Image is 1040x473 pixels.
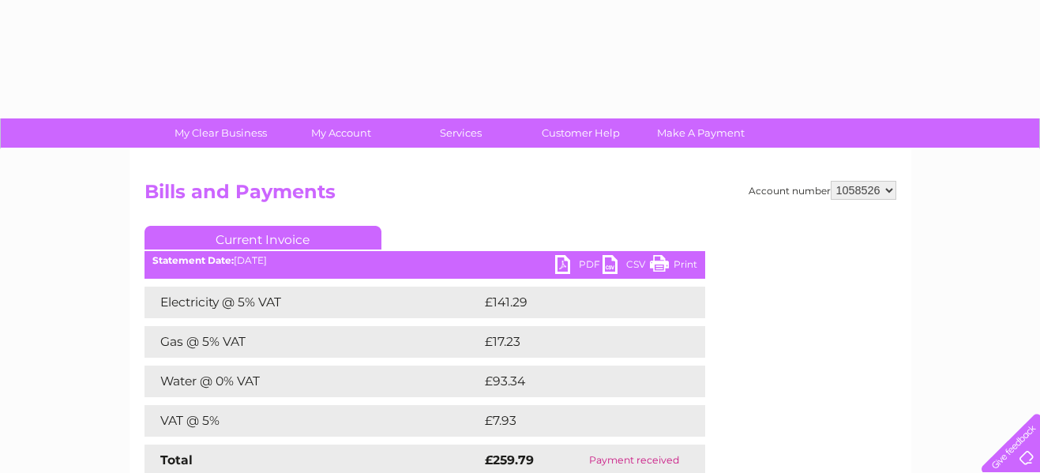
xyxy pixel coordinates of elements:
strong: £259.79 [485,452,534,467]
div: Account number [749,181,896,200]
td: Gas @ 5% VAT [145,326,481,358]
td: £17.23 [481,326,670,358]
td: £93.34 [481,366,674,397]
a: Current Invoice [145,226,381,250]
a: Print [650,255,697,278]
div: [DATE] [145,255,705,266]
a: PDF [555,255,603,278]
b: Statement Date: [152,254,234,266]
strong: Total [160,452,193,467]
h2: Bills and Payments [145,181,896,211]
a: Make A Payment [636,118,766,148]
td: Water @ 0% VAT [145,366,481,397]
a: My Clear Business [156,118,286,148]
a: Customer Help [516,118,646,148]
td: VAT @ 5% [145,405,481,437]
td: £7.93 [481,405,668,437]
td: £141.29 [481,287,675,318]
a: CSV [603,255,650,278]
a: My Account [276,118,406,148]
a: Services [396,118,526,148]
td: Electricity @ 5% VAT [145,287,481,318]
